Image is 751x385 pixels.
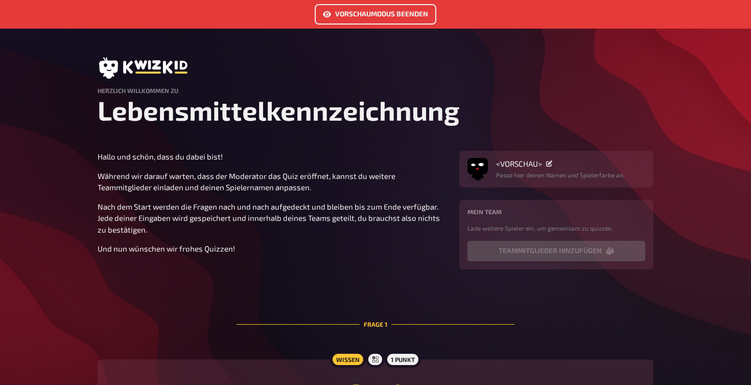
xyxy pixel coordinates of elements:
[98,151,447,163] p: Hallo und schön, dass du dabei bist!
[315,4,436,25] a: Vorschaumodus beenden
[467,241,645,261] button: Teammitglieder hinzufügen
[467,223,645,233] p: Lade weitere Spieler ein, um gemeinsam zu quizzen.
[467,208,645,215] h4: Mein Team
[467,156,488,176] img: Avatar
[330,351,366,368] div: Wissen
[385,351,421,368] div: 1 Punkt
[98,87,653,94] h4: Herzlich Willkommen zu
[98,243,447,255] p: Und nun wünschen wir frohes Quizzen!
[467,159,488,179] button: Avatar
[496,159,542,168] span: <VORSCHAU>
[98,170,447,193] p: Während wir darauf warten, dass der Moderator das Quiz eröffnet, kannst du weitere Teammitglieder...
[98,201,447,236] p: Nach dem Start werden die Fragen nach und nach aufgedeckt und bleiben bis zum Ende verfügbar. Jed...
[237,295,514,353] div: Frage 1
[496,170,625,179] p: Passe hier deinen Namen und Spielerfarbe an.
[98,94,653,126] h1: Lebensmittelkennzeichnung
